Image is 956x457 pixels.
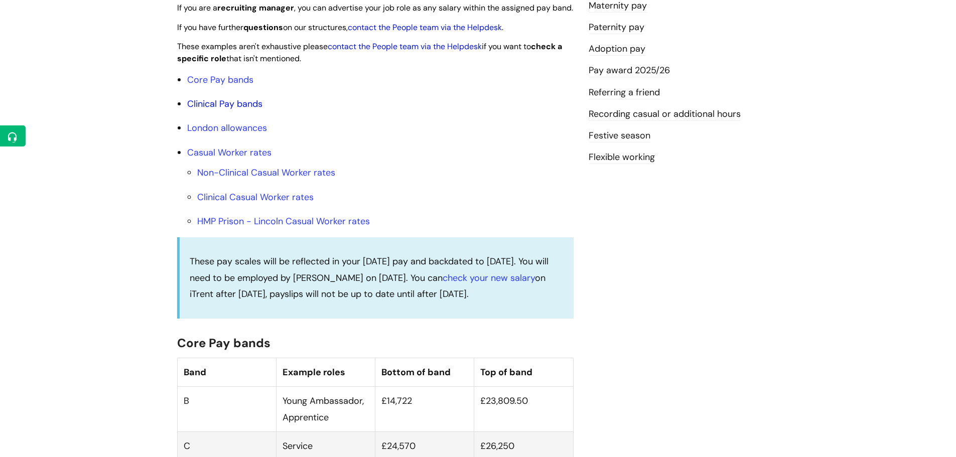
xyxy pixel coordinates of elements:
th: Bottom of band [375,358,474,386]
strong: questions [243,22,283,33]
a: Recording casual or additional hours [589,108,741,121]
th: Band [177,358,276,386]
td: £14,722 [375,387,474,432]
a: check your new salary [443,272,535,284]
a: Flexible working [589,151,655,164]
td: £23,809.50 [474,387,573,432]
a: Casual Worker rates [187,146,271,159]
a: Core Pay bands [187,74,253,86]
a: London allowances [187,122,267,134]
a: Festive season [589,129,650,142]
p: These pay scales will be reflected in your [DATE] pay and backdated to [DATE]. You will need to b... [190,253,564,302]
a: Referring a friend [589,86,660,99]
a: Pay award 2025/26 [589,64,670,77]
strong: recruiting manager [217,3,294,13]
th: Top of band [474,358,573,386]
span: If you are a , you can advertise your job role as any salary within the assigned pay band. [177,3,573,13]
a: Clinical Pay bands [187,98,262,110]
a: contact the People team via the Helpdesk [348,22,502,33]
a: Clinical Casual Worker rates [197,191,314,203]
a: Paternity pay [589,21,644,34]
span: If you have further on our structures, . [177,22,503,33]
span: Core Pay bands [177,335,270,351]
a: HMP Prison - Lincoln Casual Worker rates [197,215,370,227]
td: Young Ambassador, Apprentice [276,387,375,432]
span: These examples aren't exhaustive please if you want to that isn't mentioned. [177,41,562,64]
a: Adoption pay [589,43,645,56]
a: Non-Clinical Casual Worker rates [197,167,335,179]
th: Example roles [276,358,375,386]
td: B [177,387,276,432]
a: contact the People team via the Helpdesk [328,41,482,52]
